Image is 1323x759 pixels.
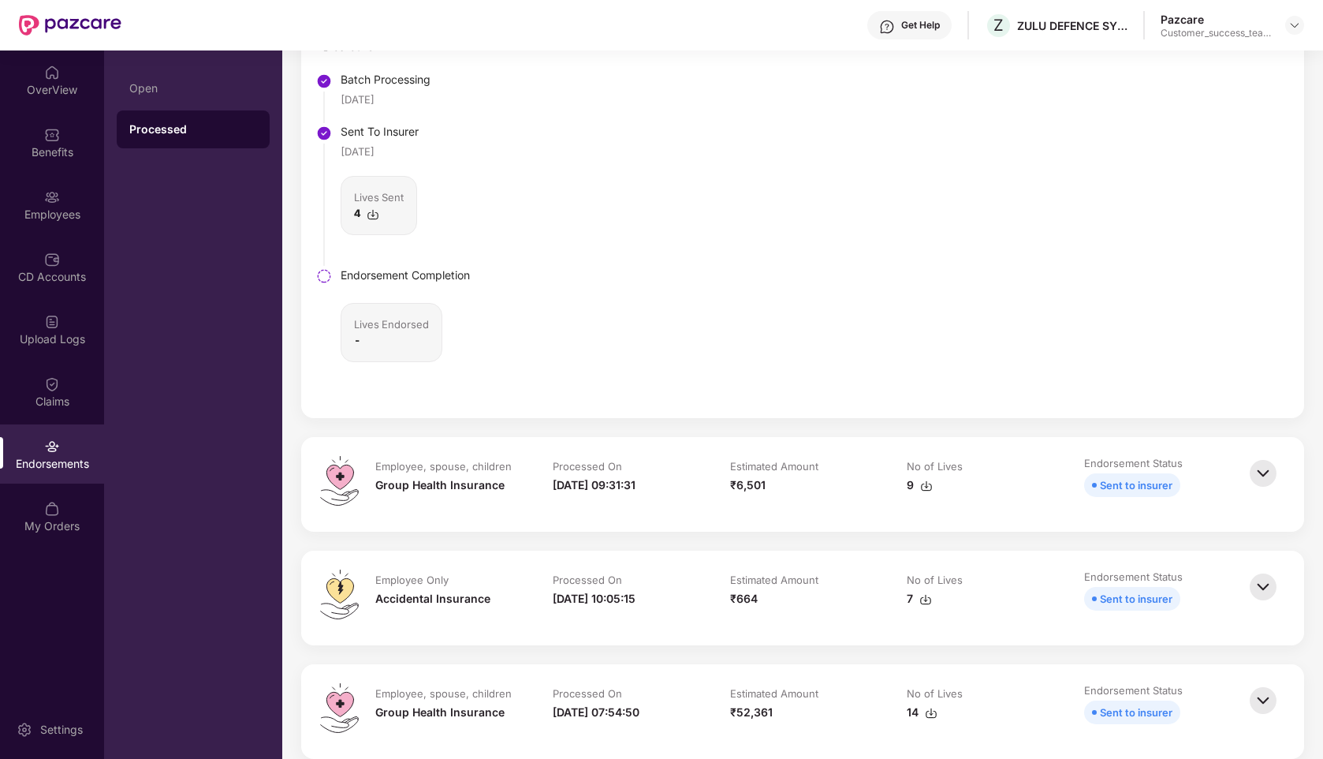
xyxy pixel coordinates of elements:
div: [DATE] [341,144,375,159]
div: Get Help [901,19,940,32]
span: Z [993,16,1004,35]
div: Processed On [553,573,622,587]
img: svg+xml;base64,PHN2ZyB4bWxucz0iaHR0cDovL3d3dy53My5vcmcvMjAwMC9zdmciIHdpZHRoPSI0OS4zMiIgaGVpZ2h0PS... [320,570,359,619]
img: svg+xml;base64,PHN2ZyBpZD0iU3RlcC1Eb25lLTMyeDMyIiB4bWxucz0iaHR0cDovL3d3dy53My5vcmcvMjAwMC9zdmciIH... [316,125,332,141]
div: No of Lives [907,573,963,587]
div: [DATE] [341,92,375,107]
div: Pazcare [1161,12,1271,27]
div: No of Lives [907,459,963,473]
img: svg+xml;base64,PHN2ZyB4bWxucz0iaHR0cDovL3d3dy53My5vcmcvMjAwMC9zdmciIHdpZHRoPSI0OS4zMiIgaGVpZ2h0PS... [320,683,359,733]
div: [DATE] 09:31:31 [553,477,635,494]
div: Estimated Amount [730,686,818,701]
img: svg+xml;base64,PHN2ZyB4bWxucz0iaHR0cDovL3d3dy53My5vcmcvMjAwMC9zdmciIHdpZHRoPSI0OS4zMiIgaGVpZ2h0PS... [320,456,359,506]
div: Processed On [553,686,622,701]
img: New Pazcare Logo [19,15,121,36]
div: Lives Endorsed [354,316,429,332]
div: Endorsement Completion [341,267,470,284]
div: 9 [907,477,933,494]
div: Employee, spouse, children [375,686,512,701]
div: Processed [129,122,257,137]
div: [DATE] 07:54:50 [553,704,639,721]
div: ₹664 [730,590,758,608]
img: svg+xml;base64,PHN2ZyBpZD0iQmFjay0zMngzMiIgeG1sbnM9Imh0dHA6Ly93d3cudzMub3JnLzIwMDAvc3ZnIiB3aWR0aD... [1246,683,1280,718]
img: svg+xml;base64,PHN2ZyBpZD0iU3RlcC1QZW5kaW5nLTMyeDMyIiB4bWxucz0iaHR0cDovL3d3dy53My5vcmcvMjAwMC9zdm... [316,268,332,284]
div: Employee, spouse, children [375,459,512,473]
div: Sent to insurer [1100,477,1172,494]
img: svg+xml;base64,PHN2ZyBpZD0iRG93bmxvYWQtMzJ4MzIiIHhtbG5zPSJodHRwOi8vd3d3LnczLm9yZy8yMDAwL3N2ZyIgd2... [925,707,937,720]
div: Group Health Insurance [375,704,505,721]
b: 4 [354,207,360,219]
b: - [354,334,360,346]
div: Endorsement Status [1084,683,1183,697]
div: No of Lives [907,686,963,701]
div: Open [129,82,257,95]
img: svg+xml;base64,PHN2ZyBpZD0iRW5kb3JzZW1lbnRzIiB4bWxucz0iaHR0cDovL3d3dy53My5vcmcvMjAwMC9zdmciIHdpZH... [44,439,60,454]
div: Estimated Amount [730,573,818,587]
img: svg+xml;base64,PHN2ZyBpZD0iRW1wbG95ZWVzIiB4bWxucz0iaHR0cDovL3d3dy53My5vcmcvMjAwMC9zdmciIHdpZHRoPS... [44,189,60,205]
div: ZULU DEFENCE SYSTEM PRIVATE LIMITED [1017,18,1127,33]
div: Endorsement Status [1084,456,1183,470]
img: svg+xml;base64,PHN2ZyBpZD0iTXlfT3JkZXJzIiBkYXRhLW5hbWU9Ik15IE9yZGVycyIgeG1sbnM9Imh0dHA6Ly93d3cudz... [44,501,60,517]
div: 7 [907,590,932,608]
div: Sent To Insurer [341,123,470,140]
img: svg+xml;base64,PHN2ZyBpZD0iU2V0dGluZy0yMHgyMCIgeG1sbnM9Imh0dHA6Ly93d3cudzMub3JnLzIwMDAvc3ZnIiB3aW... [17,722,32,738]
div: Sent to insurer [1100,704,1172,721]
div: Accidental Insurance [375,590,490,608]
img: svg+xml;base64,PHN2ZyBpZD0iRG93bmxvYWQtMzJ4MzIiIHhtbG5zPSJodHRwOi8vd3d3LnczLm9yZy8yMDAwL3N2ZyIgd2... [367,208,379,221]
div: Estimated Amount [730,459,818,473]
img: svg+xml;base64,PHN2ZyBpZD0iVXBsb2FkX0xvZ3MiIGRhdGEtbmFtZT0iVXBsb2FkIExvZ3MiIHhtbG5zPSJodHRwOi8vd3... [44,314,60,330]
div: Endorsement Status [1084,570,1183,584]
div: ₹6,501 [730,477,766,494]
img: svg+xml;base64,PHN2ZyBpZD0iRG93bmxvYWQtMzJ4MzIiIHhtbG5zPSJodHRwOi8vd3d3LnczLm9yZy8yMDAwL3N2ZyIgd2... [920,480,933,492]
img: svg+xml;base64,PHN2ZyBpZD0iU3RlcC1Eb25lLTMyeDMyIiB4bWxucz0iaHR0cDovL3d3dy53My5vcmcvMjAwMC9zdmciIH... [316,73,332,89]
div: Batch Processing [341,71,470,88]
div: Employee Only [375,573,449,587]
div: Settings [35,722,88,738]
div: [DATE] 10:05:15 [553,590,635,608]
div: Processed On [553,459,622,473]
img: svg+xml;base64,PHN2ZyBpZD0iRG93bmxvYWQtMzJ4MzIiIHhtbG5zPSJodHRwOi8vd3d3LnczLm9yZy8yMDAwL3N2ZyIgd2... [919,593,932,606]
div: Lives Sent [354,189,404,205]
img: svg+xml;base64,PHN2ZyBpZD0iQ2xhaW0iIHhtbG5zPSJodHRwOi8vd3d3LnczLm9yZy8yMDAwL3N2ZyIgd2lkdGg9IjIwIi... [44,376,60,392]
div: 14 [907,704,937,721]
div: ₹52,361 [730,704,773,721]
div: Group Health Insurance [375,477,505,494]
img: svg+xml;base64,PHN2ZyBpZD0iQmFjay0zMngzMiIgeG1sbnM9Imh0dHA6Ly93d3cudzMub3JnLzIwMDAvc3ZnIiB3aWR0aD... [1246,570,1280,604]
img: svg+xml;base64,PHN2ZyBpZD0iQmFjay0zMngzMiIgeG1sbnM9Imh0dHA6Ly93d3cudzMub3JnLzIwMDAvc3ZnIiB3aWR0aD... [1246,456,1280,491]
img: svg+xml;base64,PHN2ZyBpZD0iQmVuZWZpdHMiIHhtbG5zPSJodHRwOi8vd3d3LnczLm9yZy8yMDAwL3N2ZyIgd2lkdGg9Ij... [44,127,60,143]
img: svg+xml;base64,PHN2ZyBpZD0iSG9tZSIgeG1sbnM9Imh0dHA6Ly93d3cudzMub3JnLzIwMDAvc3ZnIiB3aWR0aD0iMjAiIG... [44,65,60,80]
div: Customer_success_team_lead [1161,27,1271,39]
img: svg+xml;base64,PHN2ZyBpZD0iSGVscC0zMngzMiIgeG1sbnM9Imh0dHA6Ly93d3cudzMub3JnLzIwMDAvc3ZnIiB3aWR0aD... [879,19,895,35]
img: svg+xml;base64,PHN2ZyBpZD0iRHJvcGRvd24tMzJ4MzIiIHhtbG5zPSJodHRwOi8vd3d3LnczLm9yZy8yMDAwL3N2ZyIgd2... [1288,19,1301,32]
img: svg+xml;base64,PHN2ZyBpZD0iQ0RfQWNjb3VudHMiIGRhdGEtbmFtZT0iQ0QgQWNjb3VudHMiIHhtbG5zPSJodHRwOi8vd3... [44,252,60,267]
div: Sent to insurer [1100,590,1172,608]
